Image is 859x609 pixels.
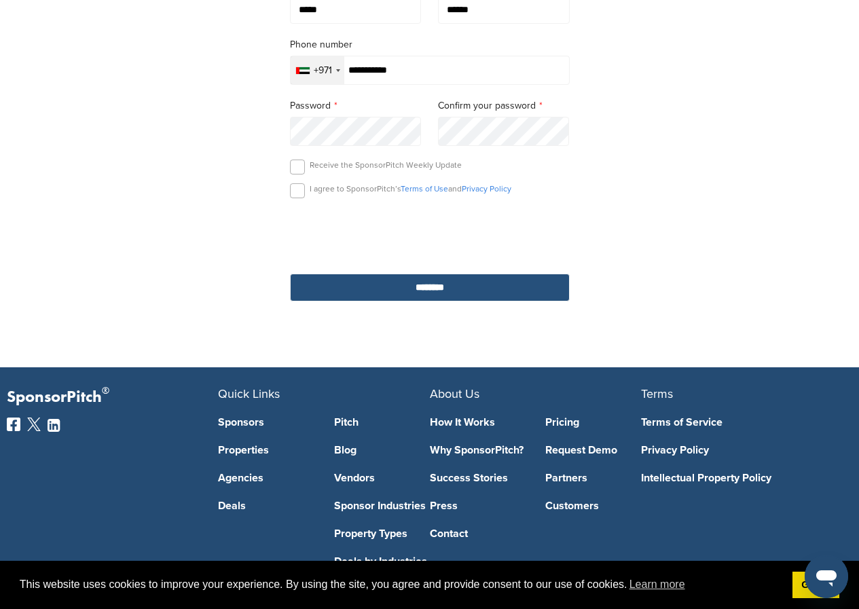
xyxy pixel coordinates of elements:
a: Privacy Policy [641,445,832,456]
label: Confirm your password [438,98,570,113]
a: Intellectual Property Policy [641,473,832,483]
span: About Us [430,386,479,401]
a: Deals [218,500,314,511]
iframe: reCAPTCHA [352,214,507,254]
div: +971 [314,66,332,75]
a: Properties [218,445,314,456]
a: Sponsors [218,417,314,428]
a: Contact [430,528,526,539]
div: Selected country [291,56,344,84]
span: Quick Links [218,386,280,401]
a: Customers [545,500,641,511]
a: Partners [545,473,641,483]
a: dismiss cookie message [792,572,839,599]
a: Request Demo [545,445,641,456]
label: Password [290,98,422,113]
a: Property Types [334,528,430,539]
a: Agencies [218,473,314,483]
a: Success Stories [430,473,526,483]
a: Sponsor Industries [334,500,430,511]
a: learn more about cookies [627,574,687,595]
a: Privacy Policy [462,184,511,193]
a: Blog [334,445,430,456]
a: Deals by Industries [334,556,430,567]
span: Terms [641,386,673,401]
iframe: Button to launch messaging window [805,555,848,598]
a: Vendors [334,473,430,483]
a: Why SponsorPitch? [430,445,526,456]
a: Press [430,500,526,511]
a: Pitch [334,417,430,428]
p: SponsorPitch [7,388,218,407]
a: Terms of Use [401,184,448,193]
label: Phone number [290,37,570,52]
p: I agree to SponsorPitch’s and [310,183,511,194]
a: Terms of Service [641,417,832,428]
img: Facebook [7,418,20,431]
p: Receive the SponsorPitch Weekly Update [310,160,462,170]
span: ® [102,382,109,399]
a: Pricing [545,417,641,428]
a: How It Works [430,417,526,428]
img: Twitter [27,418,41,431]
span: This website uses cookies to improve your experience. By using the site, you agree and provide co... [20,574,782,595]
